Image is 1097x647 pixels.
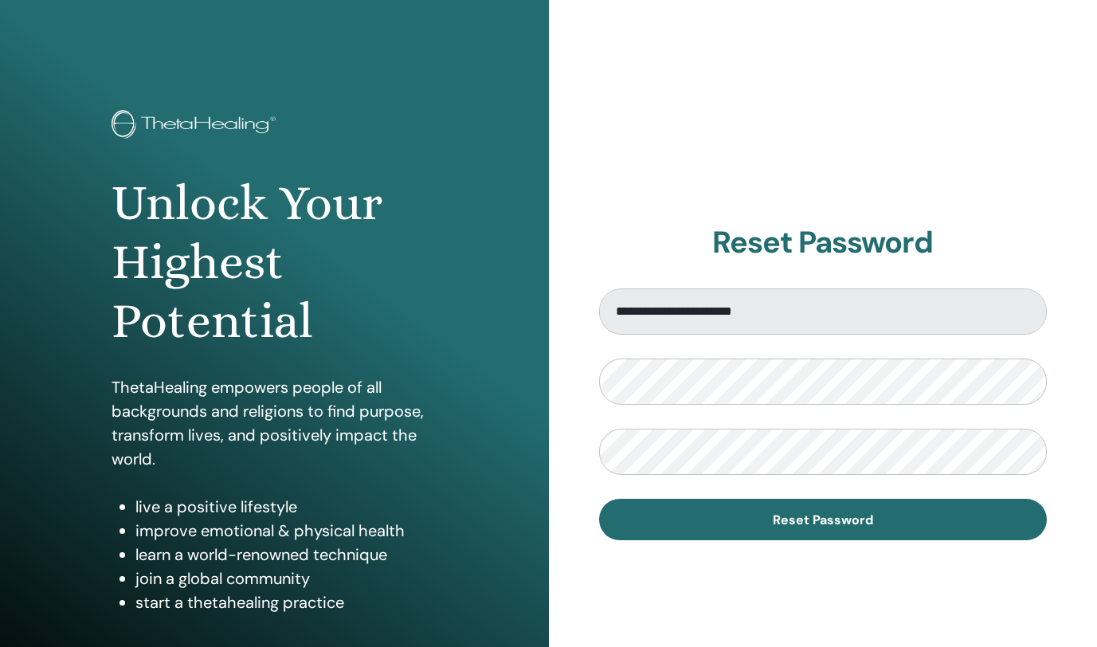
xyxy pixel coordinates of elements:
[135,590,437,614] li: start a thetahealing practice
[599,225,1048,261] h2: Reset Password
[773,512,873,528] span: Reset Password
[135,519,437,543] li: improve emotional & physical health
[135,543,437,567] li: learn a world-renowned technique
[599,499,1048,540] button: Reset Password
[112,375,437,471] p: ThetaHealing empowers people of all backgrounds and religions to find purpose, transform lives, a...
[135,567,437,590] li: join a global community
[112,174,437,351] h1: Unlock Your Highest Potential
[135,495,437,519] li: live a positive lifestyle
